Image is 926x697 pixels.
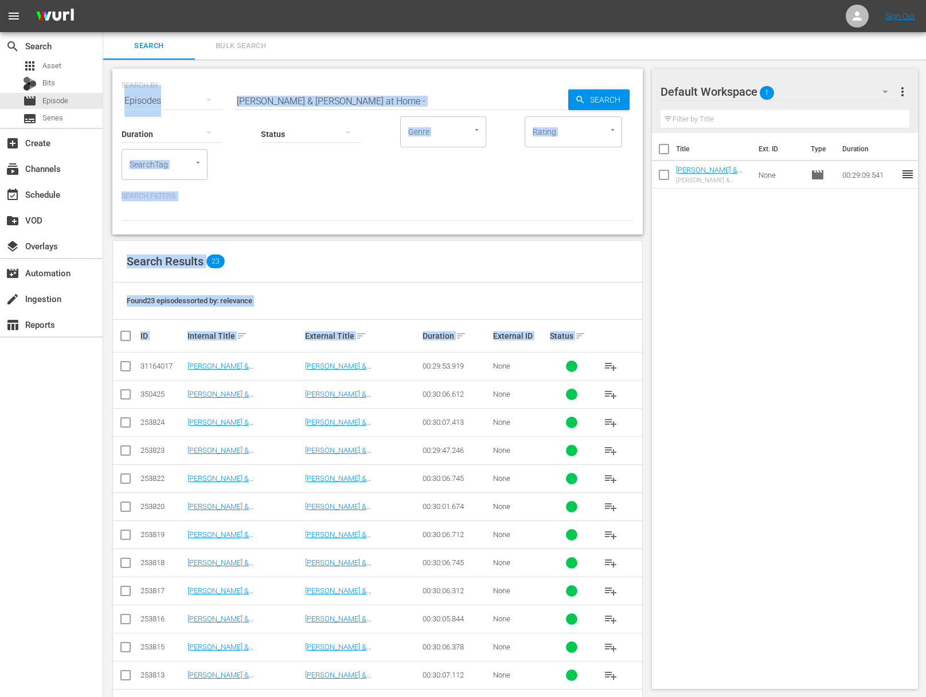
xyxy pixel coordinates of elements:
span: sort [356,331,366,341]
span: VOD [6,214,19,228]
th: Type [804,133,835,165]
a: [PERSON_NAME] & [PERSON_NAME] at Home - Soufflés [305,586,394,612]
a: [PERSON_NAME] & [PERSON_NAME] at Home - Charcuterie [305,530,394,556]
div: None [493,614,546,623]
a: [PERSON_NAME] & [PERSON_NAME] at Home - Comfort Food [305,502,394,528]
span: playlist_add [604,640,618,654]
button: playlist_add [597,605,624,633]
span: Search [110,40,188,53]
a: [PERSON_NAME] & [PERSON_NAME] at Home - Roast of Veal and Leg of Lamb [305,474,415,500]
div: ID [140,331,184,340]
div: 31164017 [140,362,184,370]
a: [PERSON_NAME] & [PERSON_NAME] at Home - Roast Chicken [187,614,297,640]
div: 253815 [140,643,184,651]
th: Ext. ID [752,133,804,165]
div: None [493,418,546,426]
a: [PERSON_NAME] & [PERSON_NAME] at Home - Duck [187,418,295,435]
span: playlist_add [604,500,618,514]
span: Create [6,136,19,150]
p: Search Filters: [122,191,634,201]
div: None [493,530,546,539]
div: 00:29:53.919 [423,362,490,370]
span: 23 [206,254,225,268]
span: Bits [42,77,55,89]
a: [PERSON_NAME] & [PERSON_NAME] at Home - Salmon [187,390,276,416]
button: playlist_add [597,661,624,689]
button: playlist_add [597,549,624,577]
span: Bulk Search [202,40,280,53]
button: playlist_add [597,521,624,549]
a: [PERSON_NAME] & [PERSON_NAME] At Home - [GEOGRAPHIC_DATA] - Not-quite-traditional Roast Turkey Di... [187,362,295,396]
div: 253816 [140,614,184,623]
div: 253822 [140,474,184,483]
a: [PERSON_NAME] & [PERSON_NAME] at Home - Creamy Desserts [305,671,394,696]
span: playlist_add [604,584,618,598]
div: 253824 [140,418,184,426]
div: None [493,586,546,595]
a: [PERSON_NAME] & [PERSON_NAME] at Home - Charcuterie [187,530,276,556]
span: Asset [42,60,61,72]
button: playlist_add [597,437,624,464]
span: menu [7,9,21,23]
button: playlist_add [597,381,624,408]
div: 253817 [140,586,184,595]
button: Open [471,124,482,135]
div: 253819 [140,530,184,539]
div: 350425 [140,390,184,398]
div: 00:30:06.378 [423,643,490,651]
div: 00:30:07.413 [423,418,490,426]
span: playlist_add [604,472,618,485]
div: 00:30:05.844 [423,614,490,623]
span: sort [456,331,466,341]
span: playlist_add [604,387,618,401]
a: [PERSON_NAME] & [PERSON_NAME] at Home - Shellfish [187,643,276,668]
span: Search Results [127,254,204,268]
div: 253820 [140,502,184,511]
a: [PERSON_NAME] & [PERSON_NAME] at Home - Comfort Food [187,502,276,528]
button: playlist_add [597,353,624,380]
button: Search [568,89,630,110]
span: sort [237,331,247,341]
span: 1 [760,81,774,105]
a: [PERSON_NAME] & [PERSON_NAME] At Home - [GEOGRAPHIC_DATA] - Not-quite-traditional Roast Turkey Di... [305,362,412,396]
a: [PERSON_NAME] & [PERSON_NAME] at Home - Salmon [305,390,394,416]
div: 00:30:06.612 [423,390,490,398]
span: sort [575,331,585,341]
div: 00:29:47.246 [423,446,490,455]
div: 253818 [140,558,184,567]
div: None [493,643,546,651]
span: Channels [6,162,19,176]
div: Duration [423,329,490,343]
a: [PERSON_NAME] & [PERSON_NAME] at Home - Sandwiches [676,166,742,191]
div: None [493,446,546,455]
div: None [493,671,546,679]
div: None [493,362,546,370]
button: playlist_add [597,633,624,661]
button: Open [193,157,204,168]
span: Found 23 episodes sorted by: relevance [127,296,252,305]
div: Episodes [122,85,222,117]
div: 00:30:01.674 [423,502,490,511]
div: Status [550,329,593,343]
span: Search [6,40,19,53]
div: 00:30:06.312 [423,586,490,595]
span: more_vert [896,85,909,99]
img: ans4CAIJ8jUAAAAAAAAAAAAAAAAAAAAAAAAgQb4GAAAAAAAAAAAAAAAAAAAAAAAAJMjXAAAAAAAAAAAAAAAAAAAAAAAAgAT5G... [28,3,83,30]
div: Internal Title [187,329,302,343]
div: Default Workspace [661,76,900,108]
button: playlist_add [597,493,624,520]
a: [PERSON_NAME] & [PERSON_NAME] at Home - Potatoes [305,446,394,472]
td: 00:29:09.541 [838,161,901,189]
span: Series [23,112,37,126]
span: playlist_add [604,612,618,626]
a: [PERSON_NAME] & [PERSON_NAME] at Home - Creamy Desserts [187,671,276,696]
a: [PERSON_NAME] & [PERSON_NAME] at Home - Roast Chicken [305,614,415,640]
span: playlist_add [604,359,618,373]
div: [PERSON_NAME] & [PERSON_NAME] at Home - Sandwiches [676,177,749,184]
a: Sign Out [885,11,915,21]
div: 253823 [140,446,184,455]
a: [PERSON_NAME] & [PERSON_NAME] at Home - Winter Vegetables [187,558,299,584]
div: None [493,558,546,567]
span: Search [585,89,630,110]
span: Schedule [6,188,19,202]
